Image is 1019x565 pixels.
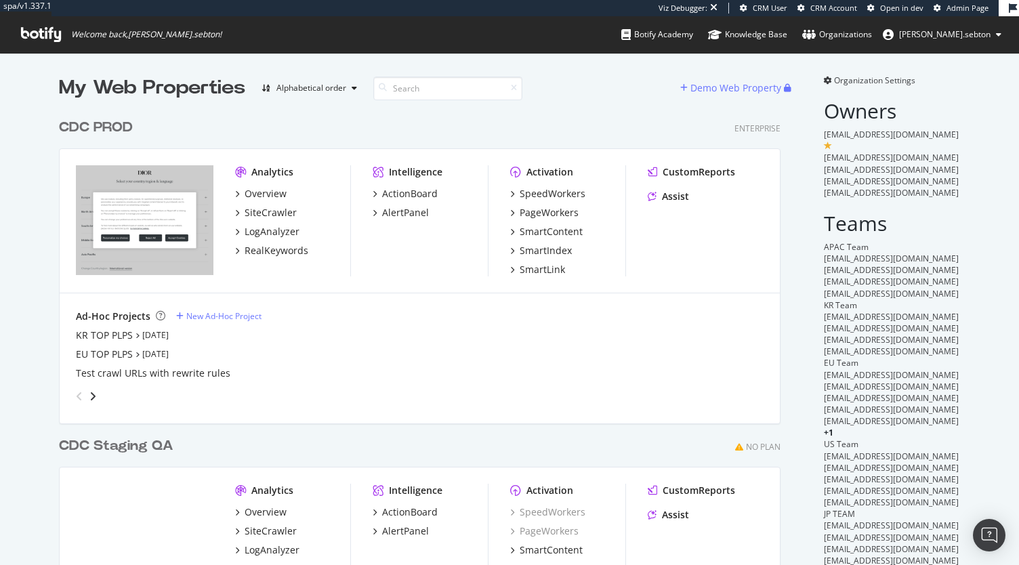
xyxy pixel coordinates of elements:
[824,175,959,187] span: [EMAIL_ADDRESS][DOMAIN_NAME]
[824,357,960,369] div: EU Team
[648,484,735,497] a: CustomReports
[510,187,585,201] a: SpeedWorkers
[824,346,959,357] span: [EMAIL_ADDRESS][DOMAIN_NAME]
[235,524,297,538] a: SiteCrawler
[59,436,179,456] a: CDC Staging QA
[186,310,262,322] div: New Ad-Hoc Project
[520,263,565,276] div: SmartLink
[648,165,735,179] a: CustomReports
[245,187,287,201] div: Overview
[382,505,438,519] div: ActionBoard
[76,165,213,275] img: www.dior.com
[235,187,287,201] a: Overview
[373,77,522,100] input: Search
[824,392,959,404] span: [EMAIL_ADDRESS][DOMAIN_NAME]
[824,543,959,555] span: [EMAIL_ADDRESS][DOMAIN_NAME]
[245,225,299,238] div: LogAnalyzer
[824,381,959,392] span: [EMAIL_ADDRESS][DOMAIN_NAME]
[510,206,579,219] a: PageWorkers
[824,520,959,531] span: [EMAIL_ADDRESS][DOMAIN_NAME]
[510,505,585,519] a: SpeedWorkers
[245,505,287,519] div: Overview
[824,497,959,508] span: [EMAIL_ADDRESS][DOMAIN_NAME]
[753,3,787,13] span: CRM User
[824,427,833,438] span: + 1
[663,165,735,179] div: CustomReports
[810,3,857,13] span: CRM Account
[276,84,346,92] div: Alphabetical order
[382,206,429,219] div: AlertPanel
[824,532,959,543] span: [EMAIL_ADDRESS][DOMAIN_NAME]
[59,436,173,456] div: CDC Staging QA
[802,16,872,53] a: Organizations
[520,187,585,201] div: SpeedWorkers
[373,206,429,219] a: AlertPanel
[824,369,959,381] span: [EMAIL_ADDRESS][DOMAIN_NAME]
[824,288,959,299] span: [EMAIL_ADDRESS][DOMAIN_NAME]
[59,118,138,138] a: CDC PROD
[510,263,565,276] a: SmartLink
[245,543,299,557] div: LogAnalyzer
[824,438,960,450] div: US Team
[382,524,429,538] div: AlertPanel
[621,16,693,53] a: Botify Academy
[76,329,133,342] a: KR TOP PLPS
[797,3,857,14] a: CRM Account
[708,16,787,53] a: Knowledge Base
[746,441,781,453] div: No Plan
[70,385,88,407] div: angle-left
[235,206,297,219] a: SiteCrawler
[510,244,572,257] a: SmartIndex
[142,329,169,341] a: [DATE]
[824,299,960,311] div: KR Team
[621,28,693,41] div: Botify Academy
[59,118,133,138] div: CDC PROD
[389,165,442,179] div: Intelligence
[824,253,959,264] span: [EMAIL_ADDRESS][DOMAIN_NAME]
[526,165,573,179] div: Activation
[251,484,293,497] div: Analytics
[934,3,989,14] a: Admin Page
[526,484,573,497] div: Activation
[373,505,438,519] a: ActionBoard
[76,310,150,323] div: Ad-Hoc Projects
[76,367,230,380] a: Test crawl URLs with rewrite rules
[256,77,362,99] button: Alphabetical order
[824,474,959,485] span: [EMAIL_ADDRESS][DOMAIN_NAME]
[510,225,583,238] a: SmartContent
[76,348,133,361] a: EU TOP PLPS
[235,244,308,257] a: RealKeywords
[663,484,735,497] div: CustomReports
[880,3,923,13] span: Open in dev
[824,451,959,462] span: [EMAIL_ADDRESS][DOMAIN_NAME]
[824,322,959,334] span: [EMAIL_ADDRESS][DOMAIN_NAME]
[245,524,297,538] div: SiteCrawler
[899,28,991,40] span: anne.sebton
[648,508,689,522] a: Assist
[176,310,262,322] a: New Ad-Hoc Project
[88,390,98,403] div: angle-right
[834,75,915,86] span: Organization Settings
[824,276,959,287] span: [EMAIL_ADDRESS][DOMAIN_NAME]
[824,164,959,175] span: [EMAIL_ADDRESS][DOMAIN_NAME]
[510,543,583,557] a: SmartContent
[867,3,923,14] a: Open in dev
[235,543,299,557] a: LogAnalyzer
[708,28,787,41] div: Knowledge Base
[520,225,583,238] div: SmartContent
[251,165,293,179] div: Analytics
[824,152,959,163] span: [EMAIL_ADDRESS][DOMAIN_NAME]
[142,348,169,360] a: [DATE]
[824,241,960,253] div: APAC Team
[824,100,960,122] h2: Owners
[740,3,787,14] a: CRM User
[373,187,438,201] a: ActionBoard
[824,264,959,276] span: [EMAIL_ADDRESS][DOMAIN_NAME]
[680,77,784,99] button: Demo Web Property
[824,311,959,322] span: [EMAIL_ADDRESS][DOMAIN_NAME]
[824,415,959,427] span: [EMAIL_ADDRESS][DOMAIN_NAME]
[373,524,429,538] a: AlertPanel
